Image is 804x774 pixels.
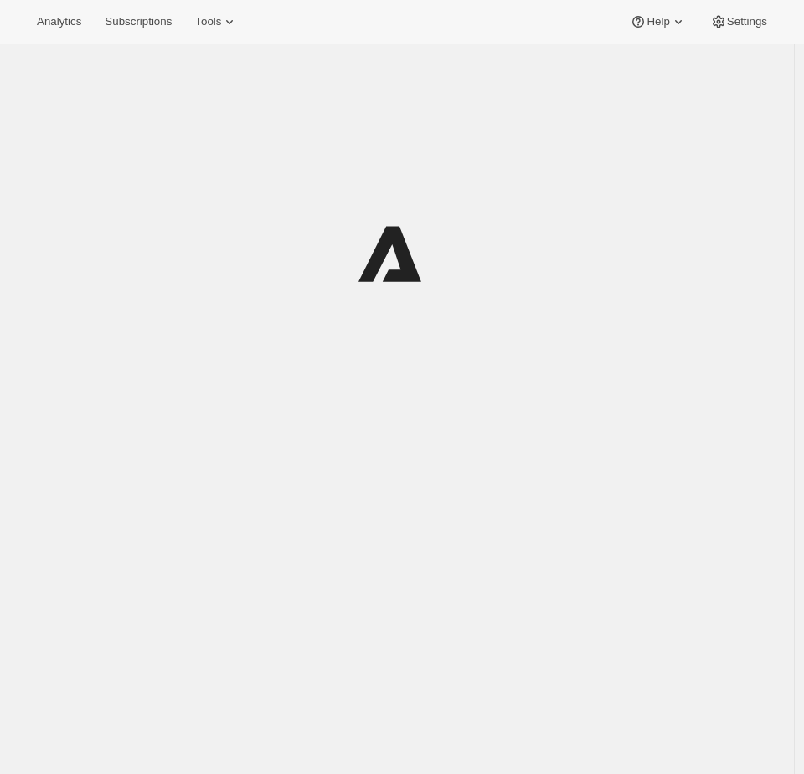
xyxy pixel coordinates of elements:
[727,15,767,28] span: Settings
[195,15,221,28] span: Tools
[700,10,777,33] button: Settings
[620,10,696,33] button: Help
[27,10,91,33] button: Analytics
[95,10,182,33] button: Subscriptions
[105,15,172,28] span: Subscriptions
[185,10,248,33] button: Tools
[647,15,669,28] span: Help
[37,15,81,28] span: Analytics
